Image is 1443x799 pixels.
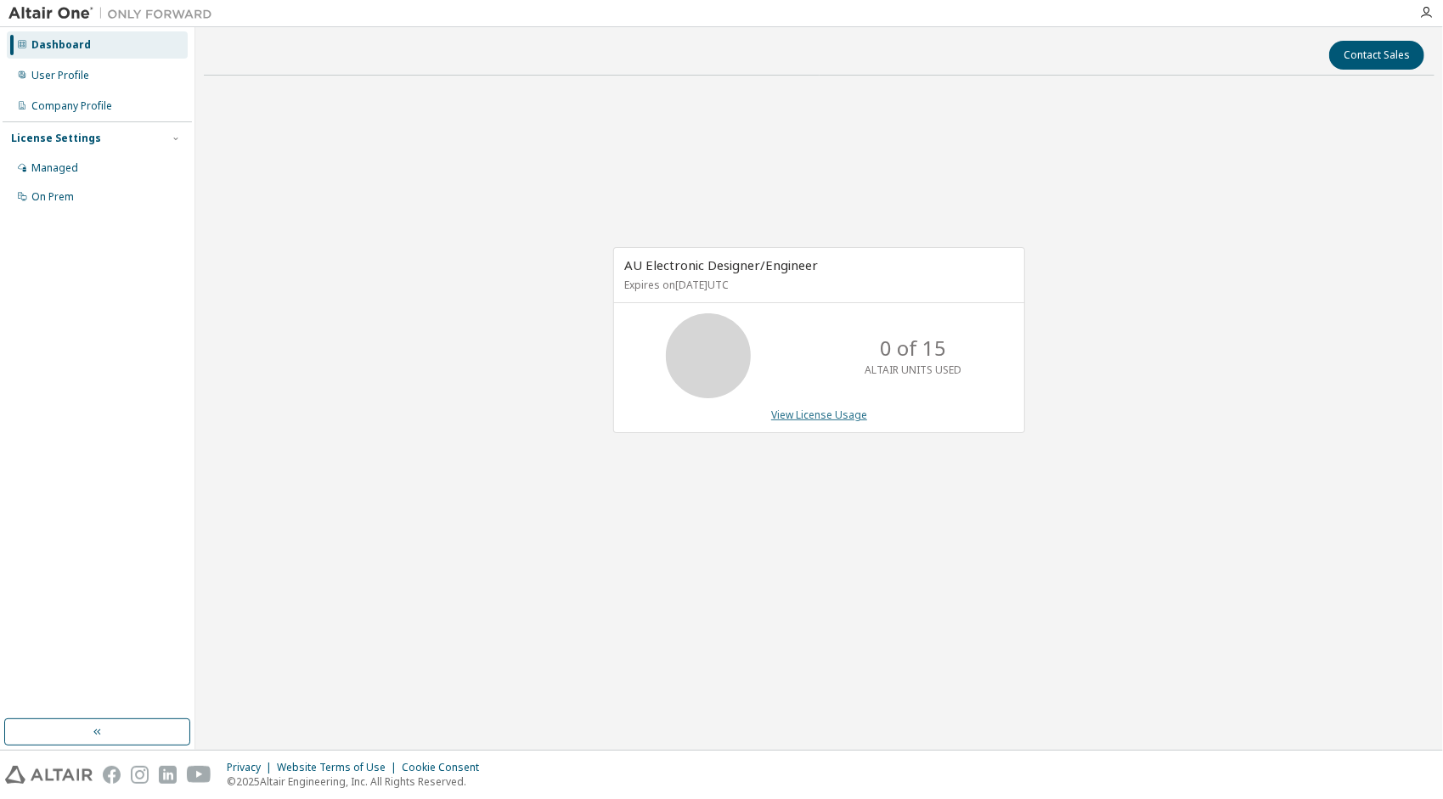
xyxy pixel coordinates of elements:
[402,761,489,774] div: Cookie Consent
[31,69,89,82] div: User Profile
[771,408,867,422] a: View License Usage
[159,766,177,784] img: linkedin.svg
[880,334,946,363] p: 0 of 15
[8,5,221,22] img: Altair One
[5,766,93,784] img: altair_logo.svg
[624,256,818,273] span: AU Electronic Designer/Engineer
[227,761,277,774] div: Privacy
[31,190,74,204] div: On Prem
[131,766,149,784] img: instagram.svg
[31,99,112,113] div: Company Profile
[624,278,1010,292] p: Expires on [DATE] UTC
[103,766,121,784] img: facebook.svg
[227,774,489,789] p: © 2025 Altair Engineering, Inc. All Rights Reserved.
[11,132,101,145] div: License Settings
[187,766,211,784] img: youtube.svg
[865,363,961,377] p: ALTAIR UNITS USED
[1329,41,1424,70] button: Contact Sales
[31,38,91,52] div: Dashboard
[277,761,402,774] div: Website Terms of Use
[31,161,78,175] div: Managed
